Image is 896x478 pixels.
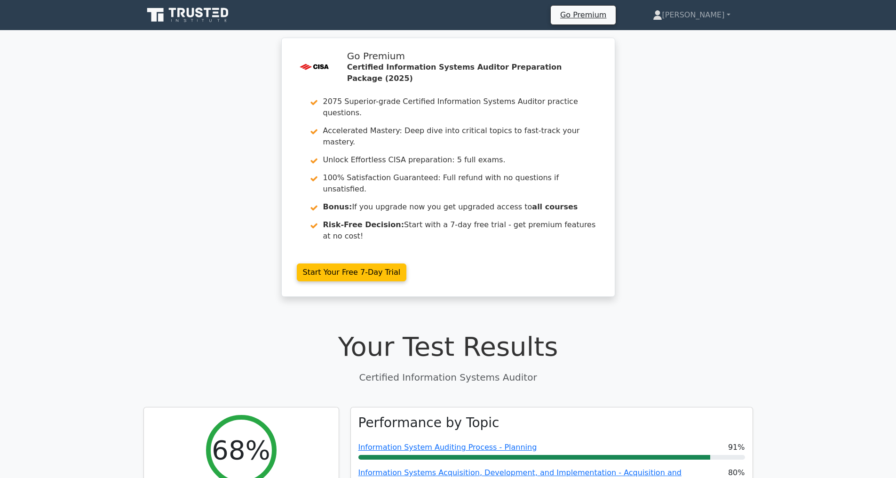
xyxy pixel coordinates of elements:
[358,415,500,431] h3: Performance by Topic
[555,8,612,21] a: Go Premium
[728,442,745,453] span: 91%
[297,263,407,281] a: Start Your Free 7-Day Trial
[358,443,537,452] a: Information System Auditing Process - Planning
[143,331,753,362] h1: Your Test Results
[212,434,270,466] h2: 68%
[630,6,753,24] a: [PERSON_NAME]
[143,370,753,384] p: Certified Information Systems Auditor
